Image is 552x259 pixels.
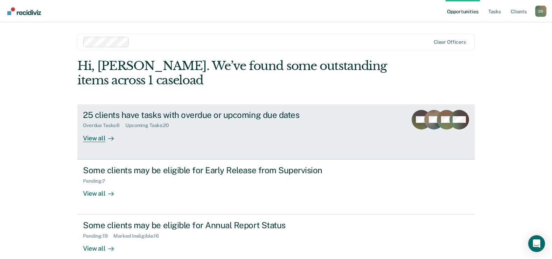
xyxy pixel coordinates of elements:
div: Pending : 19 [83,233,113,239]
div: Pending : 7 [83,178,111,184]
img: Recidiviz [7,7,41,15]
div: Clear officers [434,39,466,45]
div: Hi, [PERSON_NAME]. We’ve found some outstanding items across 1 caseload [77,59,395,87]
div: Upcoming Tasks : 20 [125,122,175,128]
div: Open Intercom Messenger [528,235,545,252]
div: 25 clients have tasks with overdue or upcoming due dates [83,110,329,120]
div: View all [83,128,122,142]
div: Overdue Tasks : 6 [83,122,125,128]
div: View all [83,239,122,253]
a: Some clients may be eligible for Early Release from SupervisionPending:7View all [77,159,475,215]
div: Marked Ineligible : 16 [113,233,165,239]
div: D S [535,6,546,17]
a: 25 clients have tasks with overdue or upcoming due datesOverdue Tasks:6Upcoming Tasks:20View all [77,104,475,159]
button: Profile dropdown button [535,6,546,17]
div: Some clients may be eligible for Early Release from Supervision [83,165,329,175]
div: Some clients may be eligible for Annual Report Status [83,220,329,230]
div: View all [83,184,122,197]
